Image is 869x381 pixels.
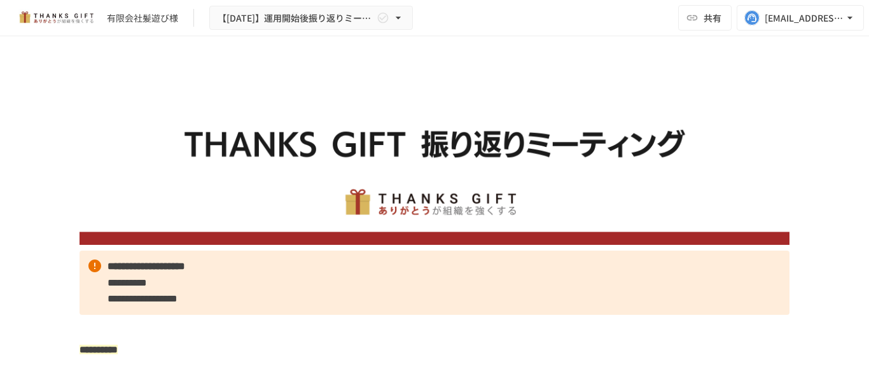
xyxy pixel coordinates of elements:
[678,5,732,31] button: 共有
[704,11,721,25] span: 共有
[107,11,178,25] div: 有限会社髪遊び様
[15,8,97,28] img: mMP1OxWUAhQbsRWCurg7vIHe5HqDpP7qZo7fRoNLXQh
[80,67,789,245] img: ywjCEzGaDRs6RHkpXm6202453qKEghjSpJ0uwcQsaCz
[218,10,374,26] span: 【[DATE]】運用開始後振り返りミーティング
[765,10,844,26] div: [EMAIL_ADDRESS][DOMAIN_NAME]
[737,5,864,31] button: [EMAIL_ADDRESS][DOMAIN_NAME]
[209,6,413,31] button: 【[DATE]】運用開始後振り返りミーティング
